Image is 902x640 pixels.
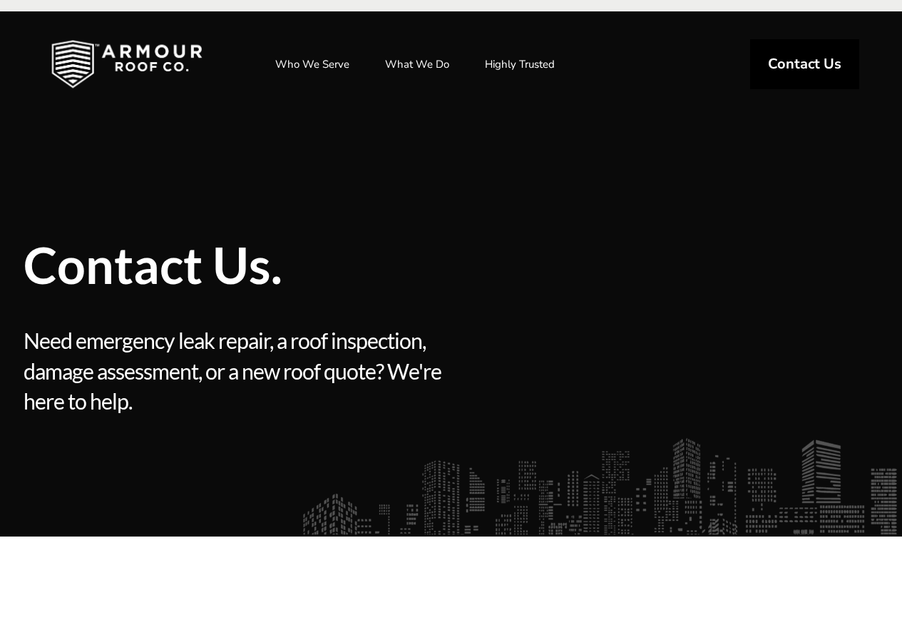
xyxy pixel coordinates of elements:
a: Highly Trusted [471,46,569,82]
a: Contact Us [750,39,859,89]
img: Industrial and Commercial Roofing Company | Armour Roof Co. [29,29,225,100]
span: Contact Us [768,57,841,71]
a: Who We Serve [261,46,364,82]
span: Need emergency leak repair, a roof inspection, damage assessment, or a new roof quote? We're here... [24,325,446,417]
span: Contact Us. [24,240,658,290]
a: What We Do [371,46,463,82]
